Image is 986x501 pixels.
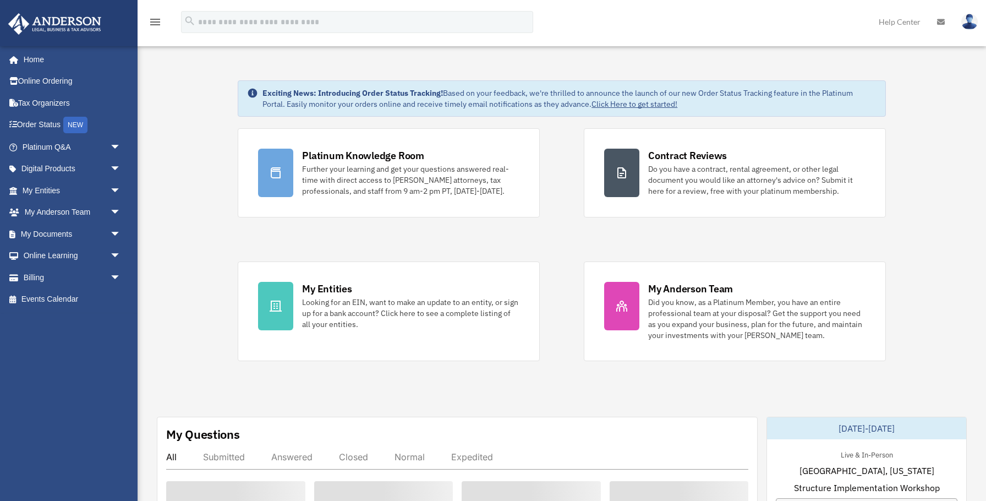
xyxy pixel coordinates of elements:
span: arrow_drop_down [110,245,132,268]
div: Did you know, as a Platinum Member, you have an entire professional team at your disposal? Get th... [648,297,866,341]
a: My Documentsarrow_drop_down [8,223,138,245]
a: My Anderson Team Did you know, as a Platinum Member, you have an entire professional team at your... [584,262,886,361]
a: Tax Organizers [8,92,138,114]
div: NEW [63,117,87,133]
a: Digital Productsarrow_drop_down [8,158,138,180]
div: Closed [339,451,368,462]
a: Home [8,48,132,70]
div: Answered [271,451,313,462]
span: Structure Implementation Workshop [794,481,940,494]
span: arrow_drop_down [110,202,132,224]
a: Platinum Q&Aarrow_drop_down [8,136,138,158]
a: My Entitiesarrow_drop_down [8,179,138,202]
span: arrow_drop_down [110,223,132,246]
img: Anderson Advisors Platinum Portal [5,13,105,35]
span: arrow_drop_down [110,136,132,159]
div: Looking for an EIN, want to make an update to an entity, or sign up for a bank account? Click her... [302,297,519,330]
div: Do you have a contract, rental agreement, or other legal document you would like an attorney's ad... [648,164,866,197]
div: Contract Reviews [648,149,727,162]
a: Order StatusNEW [8,114,138,137]
a: My Entities Looking for an EIN, want to make an update to an entity, or sign up for a bank accoun... [238,262,540,361]
a: Contract Reviews Do you have a contract, rental agreement, or other legal document you would like... [584,128,886,217]
div: Platinum Knowledge Room [302,149,424,162]
a: Click Here to get started! [591,99,677,109]
a: Events Calendar [8,288,138,311]
div: Expedited [451,451,493,462]
a: Platinum Knowledge Room Further your learning and get your questions answered real-time with dire... [238,128,540,217]
div: My Entities [302,282,352,296]
div: Further your learning and get your questions answered real-time with direct access to [PERSON_NAM... [302,164,519,197]
div: All [166,451,177,462]
div: [DATE]-[DATE] [767,417,966,439]
div: Submitted [203,451,245,462]
span: arrow_drop_down [110,158,132,181]
a: Online Learningarrow_drop_down [8,245,138,267]
div: My Anderson Team [648,282,733,296]
div: Normal [395,451,425,462]
span: [GEOGRAPHIC_DATA], [US_STATE] [799,464,934,477]
a: Billingarrow_drop_down [8,266,138,288]
span: arrow_drop_down [110,179,132,202]
div: My Questions [166,426,240,443]
i: search [184,15,196,27]
a: My Anderson Teamarrow_drop_down [8,202,138,224]
a: Online Ordering [8,70,138,92]
span: arrow_drop_down [110,266,132,289]
div: Live & In-Person [832,448,902,460]
a: menu [149,19,162,29]
i: menu [149,15,162,29]
img: User Pic [961,14,978,30]
div: Based on your feedback, we're thrilled to announce the launch of our new Order Status Tracking fe... [262,88,877,110]
strong: Exciting News: Introducing Order Status Tracking! [262,88,443,98]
